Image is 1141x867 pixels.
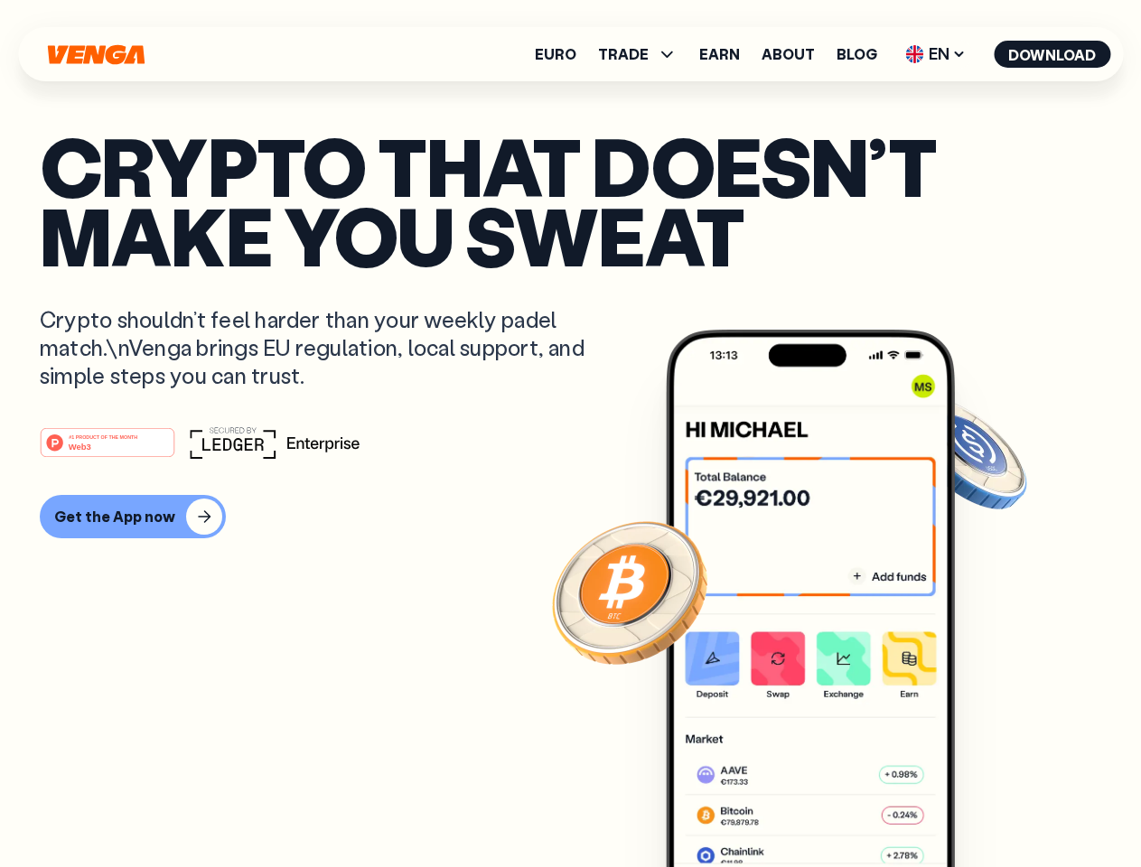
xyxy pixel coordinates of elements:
img: flag-uk [905,45,923,63]
p: Crypto shouldn’t feel harder than your weekly padel match.\nVenga brings EU regulation, local sup... [40,305,611,390]
a: About [762,47,815,61]
tspan: #1 PRODUCT OF THE MONTH [69,433,137,439]
img: USDC coin [901,388,1031,518]
a: Blog [837,47,877,61]
p: Crypto that doesn’t make you sweat [40,131,1101,269]
button: Get the App now [40,495,226,538]
a: #1 PRODUCT OF THE MONTHWeb3 [40,438,175,461]
tspan: Web3 [69,441,91,451]
div: Get the App now [54,508,175,526]
img: Bitcoin [548,510,711,673]
a: Earn [699,47,740,61]
span: TRADE [598,47,649,61]
svg: Home [45,44,146,65]
span: TRADE [598,43,678,65]
a: Euro [535,47,576,61]
span: EN [899,40,972,69]
button: Download [994,41,1110,68]
a: Get the App now [40,495,1101,538]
